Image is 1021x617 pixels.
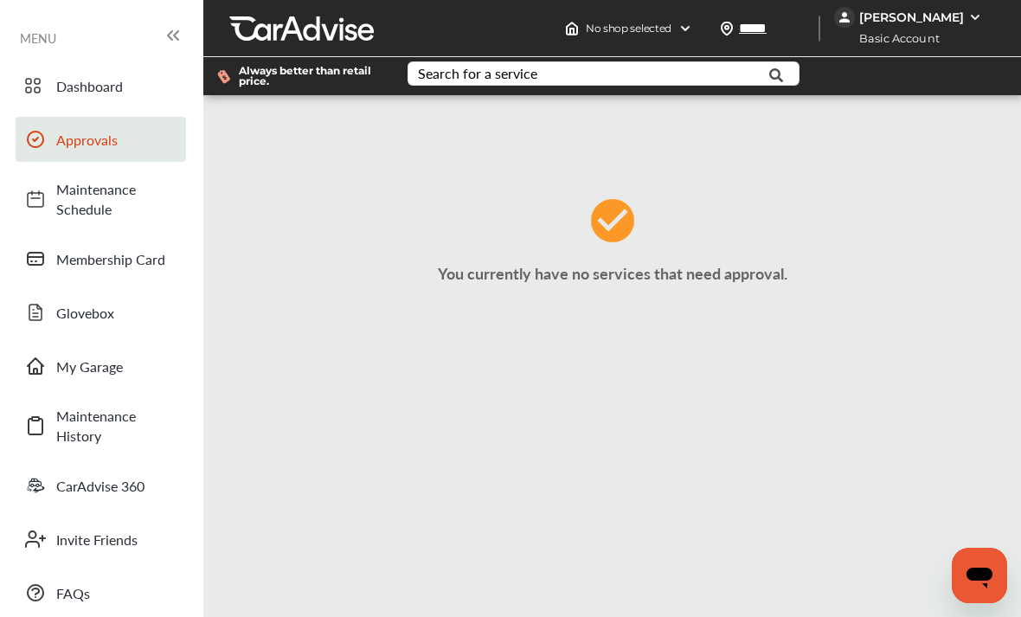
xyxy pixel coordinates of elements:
img: header-down-arrow.9dd2ce7d.svg [678,22,692,35]
a: Dashboard [16,63,186,108]
img: location_vector.a44bc228.svg [720,22,734,35]
span: My Garage [56,357,177,376]
span: Membership Card [56,249,177,269]
span: No shop selected [586,22,671,35]
span: Maintenance Schedule [56,179,177,219]
div: Search for a service [418,67,537,80]
img: WGsFRI8htEPBVLJbROoPRyZpYNWhNONpIPPETTm6eUC0GeLEiAAAAAElFTkSuQmCC [968,10,982,24]
a: CarAdvise 360 [16,463,186,508]
span: MENU [20,31,56,45]
a: Invite Friends [16,517,186,562]
span: Maintenance History [56,406,177,446]
span: Dashboard [56,76,177,96]
span: Approvals [56,130,177,150]
div: [PERSON_NAME] [859,10,964,25]
a: Membership Card [16,236,186,281]
a: My Garage [16,344,186,389]
a: FAQs [16,570,186,615]
span: Glovebox [56,303,177,323]
img: header-divider.bc55588e.svg [819,16,820,42]
iframe: Button to launch messaging window, conversation in progress [952,548,1007,603]
a: Glovebox [16,290,186,335]
p: You currently have no services that need approval. [208,262,1017,284]
a: Maintenance History [16,397,186,454]
img: jVpblrzwTbfkPYzPPzSLxeg0AAAAASUVORK5CYII= [834,7,855,28]
span: Basic Account [836,29,953,48]
img: dollor_label_vector.a70140d1.svg [217,69,230,84]
a: Approvals [16,117,186,162]
img: header-home-logo.8d720a4f.svg [565,22,579,35]
span: Always better than retail price. [239,66,380,87]
span: FAQs [56,583,177,603]
a: Maintenance Schedule [16,170,186,228]
span: Invite Friends [56,530,177,550]
span: CarAdvise 360 [56,476,177,496]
